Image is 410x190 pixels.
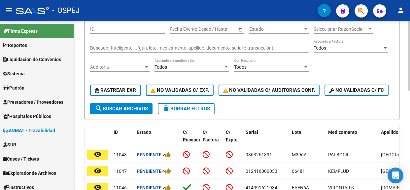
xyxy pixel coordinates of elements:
[162,104,170,112] mat-icon: delete
[3,170,56,177] span: Explorador de Archivos
[114,130,118,135] span: ID
[328,169,349,174] span: KEMFLUD
[292,130,301,135] span: Lote
[154,64,167,70] span: Todos
[289,125,325,154] datatable-header-cell: Lote
[292,152,307,157] span: M396A
[381,130,398,135] span: Apellido
[137,152,161,157] strong: Pendiente
[314,45,326,51] span: Todos
[329,87,384,93] span: No validadas c/ FC
[5,6,13,14] mat-icon: menu
[292,169,305,174] span: 06481
[328,152,350,157] span: PALBOCIL
[203,130,219,142] span: C/ Factura
[137,130,151,135] span: Estado
[200,125,223,154] datatable-header-cell: C/ Factura
[134,125,180,154] datatable-header-cell: Estado
[3,70,25,77] span: Sistema
[3,84,24,92] span: Padrón
[3,98,63,106] span: Prestadores / Proveedores
[137,169,161,174] strong: Pendiente
[219,85,320,96] button: No Validadas c/ Auditorias Conf.
[52,3,80,18] span: - OSPEJ
[388,168,403,183] div: Open Intercom Messenger
[114,169,127,174] span: 11047
[314,26,367,32] span: Seleccionar RazonSocial
[234,64,247,70] span: Todos
[94,167,102,175] mat-icon: remove_red_eye
[95,87,136,93] span: Rastrear Exp.
[161,152,171,157] span: ->
[3,56,61,63] span: Liquidación de Convenios
[183,130,203,142] span: C/ Recupero
[161,169,171,174] span: ->
[328,130,357,135] span: Medicamento
[3,113,51,120] span: Hospitales Públicos
[151,87,209,93] span: No Validadas c/ Exp.
[170,26,190,32] input: Start date
[249,26,303,32] span: Estado
[95,104,103,112] mat-icon: search
[3,27,38,35] span: Firma Express
[162,106,210,112] span: Borrar Filtros
[90,85,141,96] button: Rastrear Exp.
[237,26,244,33] button: Open calendar
[246,152,272,157] span: 9863261331
[111,125,134,154] datatable-header-cell: ID
[180,125,200,154] datatable-header-cell: C/ Recupero
[95,106,148,112] span: Buscar Archivos
[325,125,378,154] datatable-header-cell: Medicamento
[3,155,39,163] span: Casos / Tickets
[226,130,238,142] span: C/ Expte
[3,42,27,49] span: Reportes
[243,125,289,154] datatable-header-cell: Serial
[397,6,405,14] mat-icon: person
[90,103,153,114] button: Buscar Archivos
[114,152,127,157] span: 11048
[90,64,144,70] span: Auditoria
[246,130,258,135] span: Serial
[158,103,215,114] button: Borrar Filtros
[3,127,55,134] span: ANMAT - Trazabilidad
[325,85,389,96] button: No validadas c/ FC
[94,150,102,158] mat-icon: remove_red_eye
[223,87,315,93] span: No Validadas c/ Auditorias Conf.
[146,85,214,96] button: No Validadas c/ Exp.
[196,26,228,32] input: End date
[246,169,277,174] span: 012416000033
[223,125,243,154] datatable-header-cell: C/ Expte
[3,141,16,148] span: SUR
